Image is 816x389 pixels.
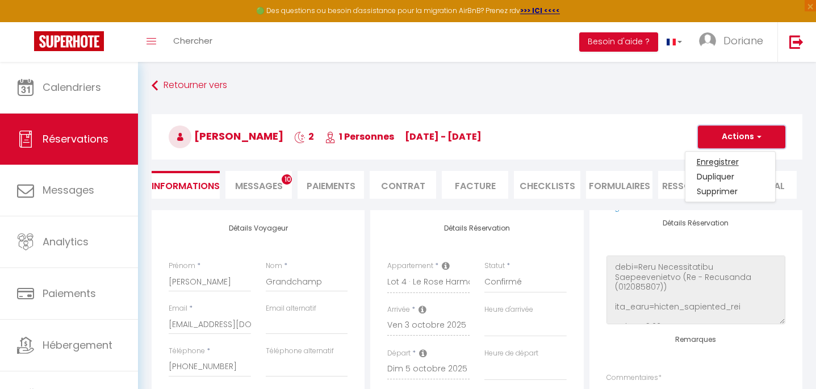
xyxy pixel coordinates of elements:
h4: Détails Réservation [387,224,566,232]
span: Messages [43,183,94,197]
label: Départ [387,348,411,359]
li: FORMULAIRES [586,171,652,199]
label: Heure d'arrivée [484,304,533,315]
label: Nom [266,261,282,271]
label: Téléphone [169,346,205,357]
a: Retourner vers [152,76,802,96]
span: Paiements [43,286,96,300]
h4: Détails Réservation [606,219,785,227]
span: 10 [282,174,292,185]
a: >>> ICI <<<< [520,6,560,15]
label: Commentaires [606,373,662,383]
span: 1 Personnes [325,130,394,143]
h4: Détails Voyageur [169,224,348,232]
span: Hébergement [43,338,112,352]
label: Appartement [387,261,433,271]
span: [DATE] - [DATE] [405,130,482,143]
span: [PERSON_NAME] [169,129,283,143]
li: Informations [152,171,220,199]
span: Réservations [43,132,108,146]
a: Chercher [165,22,221,62]
li: Contrat [370,171,436,199]
span: 2 [294,130,314,143]
span: Chercher [173,35,212,47]
span: Analytics [43,235,89,249]
span: Messages [235,179,283,193]
img: ... [699,32,716,49]
label: Email alternatif [266,303,316,314]
h4: Remarques [606,336,785,344]
li: Facture [442,171,508,199]
label: Arrivée [387,304,410,315]
label: Email [169,303,187,314]
label: Heure de départ [484,348,538,359]
img: logout [789,35,804,49]
a: Enregistrer [685,154,775,169]
li: Ressources [658,171,725,199]
img: Super Booking [34,31,104,51]
span: Calendriers [43,80,101,94]
a: Dupliquer [685,169,775,184]
a: ... Doriane [691,22,777,62]
a: Supprimer [685,184,775,199]
label: Téléphone alternatif [266,346,334,357]
label: Prénom [169,261,195,271]
li: Paiements [298,171,364,199]
label: Statut [484,261,505,271]
span: Doriane [723,34,763,48]
button: Actions [698,126,785,148]
li: CHECKLISTS [514,171,580,199]
button: Besoin d'aide ? [579,32,658,52]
